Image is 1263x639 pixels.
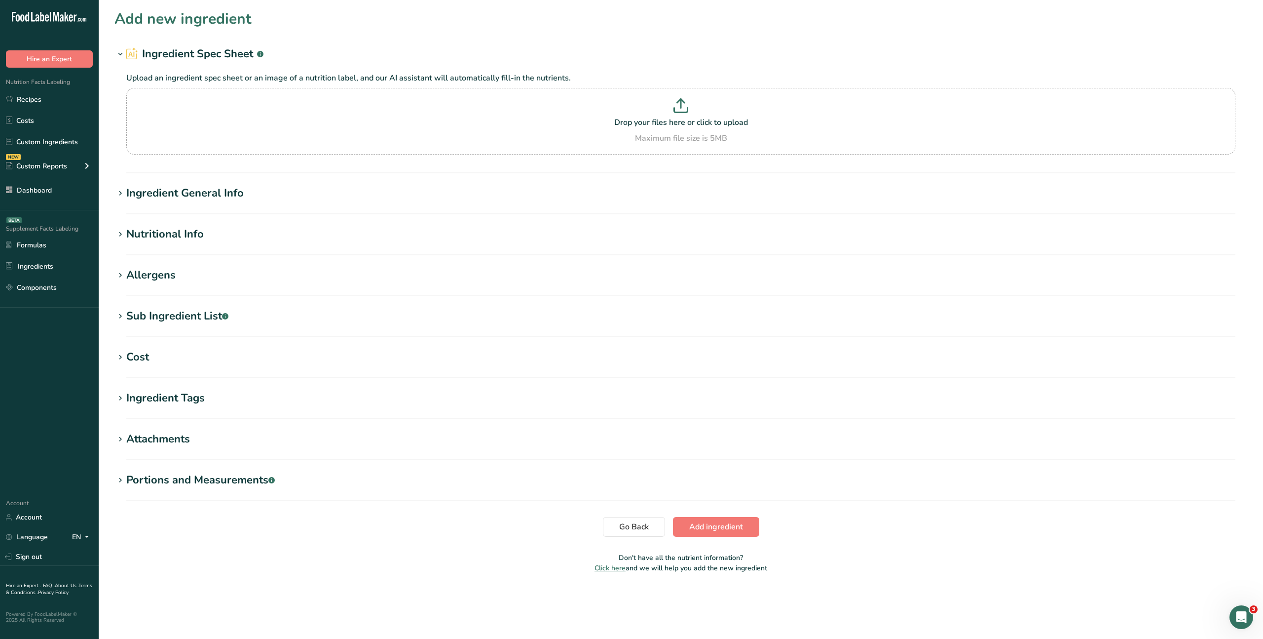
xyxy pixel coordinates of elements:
a: Language [6,528,48,546]
div: NEW [6,154,21,160]
div: Custom Reports [6,161,67,171]
div: EN [72,531,93,543]
p: Drop your files here or click to upload [129,117,1233,128]
div: Portions and Measurements [126,472,275,488]
div: Nutritional Info [126,226,204,242]
a: About Us . [55,582,78,589]
div: Ingredient General Info [126,185,244,201]
span: Click here [594,563,626,573]
div: Sub Ingredient List [126,308,228,324]
a: FAQ . [43,582,55,589]
span: Add ingredient [689,521,743,533]
a: Privacy Policy [38,589,69,596]
p: and we will help you add the new ingredient [114,563,1247,573]
div: BETA [6,217,22,223]
div: Cost [126,349,149,365]
div: Maximum file size is 5MB [129,132,1233,144]
p: Don't have all the nutrient information? [114,553,1247,563]
a: Hire an Expert . [6,582,41,589]
div: Allergens [126,267,176,283]
button: Add ingredient [673,517,759,537]
button: Go Back [603,517,665,537]
iframe: Intercom live chat [1229,605,1253,629]
h2: Ingredient Spec Sheet [126,46,263,62]
button: Hire an Expert [6,50,93,68]
div: Attachments [126,431,190,447]
p: Upload an ingredient spec sheet or an image of a nutrition label, and our AI assistant will autom... [126,72,1235,84]
span: 3 [1250,605,1258,613]
span: Go Back [619,521,649,533]
div: Powered By FoodLabelMaker © 2025 All Rights Reserved [6,611,93,623]
h1: Add new ingredient [114,8,252,30]
a: Terms & Conditions . [6,582,92,596]
div: Ingredient Tags [126,390,205,406]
